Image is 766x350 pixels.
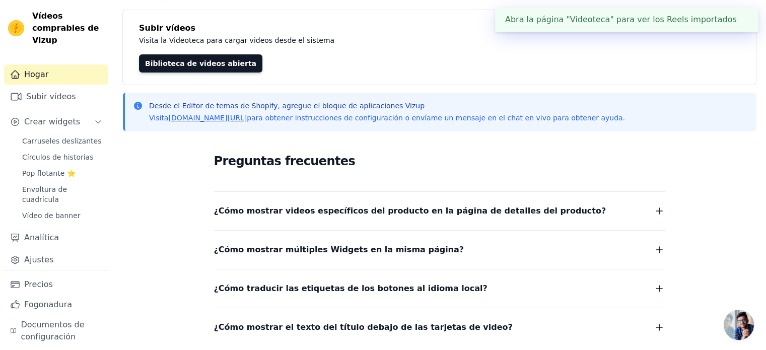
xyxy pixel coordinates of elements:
[214,206,606,216] font: ¿Cómo mostrar videos específicos del producto en la página de detalles del producto?
[214,282,665,296] button: ¿Cómo traducir las etiquetas de los botones al idioma local?
[24,69,48,79] font: Hogar
[149,102,425,110] font: Desde el Editor de temas de Shopify, agregue el bloque de aplicaciones Vizup
[505,15,737,24] font: Abra la página "Videoteca" para ver los Reels importados
[21,320,84,341] font: Documentos de configuración
[214,322,513,332] font: ¿Cómo mostrar el texto del título debajo de las tarjetas de video?
[22,212,81,220] font: Vídeo de banner
[16,166,108,180] a: Pop flotante ⭐
[214,245,464,254] font: ¿Cómo mostrar múltiples Widgets en la misma página?
[4,228,108,248] a: Analítica
[22,185,67,203] font: Envoltura de cuadrícula
[4,295,108,315] a: Fogonadura
[16,208,108,223] a: Vídeo de banner
[4,112,108,132] button: Crear widgets
[24,117,80,126] font: Crear widgets
[4,315,108,347] a: Documentos de configuración
[168,114,247,122] a: [DOMAIN_NAME][URL]
[139,36,334,44] font: Visita la Videoteca para cargar videos desde el sistema
[247,114,625,122] font: para obtener instrucciones de configuración o envíame un mensaje en el chat en vivo para obtener ...
[22,137,101,145] font: Carruseles deslizantes
[214,243,665,257] button: ¿Cómo mostrar múltiples Widgets en la misma página?
[16,150,108,164] a: Círculos de historias
[149,114,168,122] font: Visita
[26,92,76,101] font: Subir vídeos
[32,11,99,45] font: Vídeos comprables de Vizup
[24,255,53,264] font: Ajustes
[24,300,72,309] font: Fogonadura
[8,20,24,36] img: Vizup
[139,54,262,73] a: Biblioteca de videos abierta
[4,274,108,295] a: Precios
[24,279,53,289] font: Precios
[214,204,665,218] button: ¿Cómo mostrar videos específicos del producto en la página de detalles del producto?
[214,320,665,334] button: ¿Cómo mostrar el texto del título debajo de las tarjetas de video?
[22,169,76,177] font: Pop flotante ⭐
[214,284,488,293] font: ¿Cómo traducir las etiquetas de los botones al idioma local?
[739,15,746,24] font: ✖
[24,233,59,242] font: Analítica
[214,154,356,168] font: Preguntas frecuentes
[22,153,93,161] font: Círculos de historias
[724,310,754,340] div: Open chat
[139,23,195,33] font: Subir vídeos
[4,250,108,270] a: Ajustes
[4,64,108,85] a: Hogar
[145,59,256,67] font: Biblioteca de videos abierta
[4,87,108,107] a: Subir vídeos
[16,134,108,148] a: Carruseles deslizantes
[737,14,748,26] button: Cerca
[16,182,108,206] a: Envoltura de cuadrícula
